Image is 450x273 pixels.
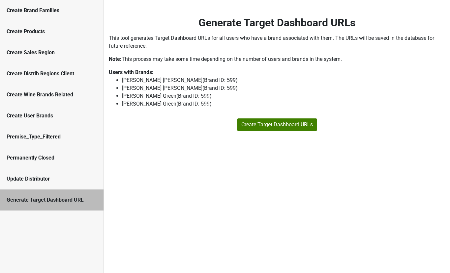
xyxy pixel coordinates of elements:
h2: Generate Target Dashboard URLs [109,16,445,29]
div: Create Products [7,28,97,36]
div: Create User Brands [7,112,97,120]
p: This tool generates Target Dashboard URLs for all users who have a brand associated with them. Th... [109,34,445,50]
p: This process may take some time depending on the number of users and brands in the system. [109,55,445,63]
li: [PERSON_NAME] [PERSON_NAME] (Brand ID: 599 ) [122,84,445,92]
strong: Note: [109,56,122,62]
button: Create Target Dashboard URLs [237,118,317,131]
div: Permanently Closed [7,154,97,162]
li: [PERSON_NAME] Green (Brand ID: 599 ) [122,92,445,100]
strong: Users with Brands: [109,69,154,75]
div: Create Brand Families [7,7,97,14]
div: Generate Target Dashboard URL [7,196,97,204]
li: [PERSON_NAME] Green (Brand ID: 599 ) [122,100,445,108]
div: Create Sales Region [7,49,97,57]
div: Create Distrib Regions Client [7,70,97,78]
div: Premise_Type_Filtered [7,133,97,141]
div: Update Distributor [7,175,97,183]
div: Create Wine Brands Related [7,91,97,99]
li: [PERSON_NAME] [PERSON_NAME] (Brand ID: 599 ) [122,76,445,84]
